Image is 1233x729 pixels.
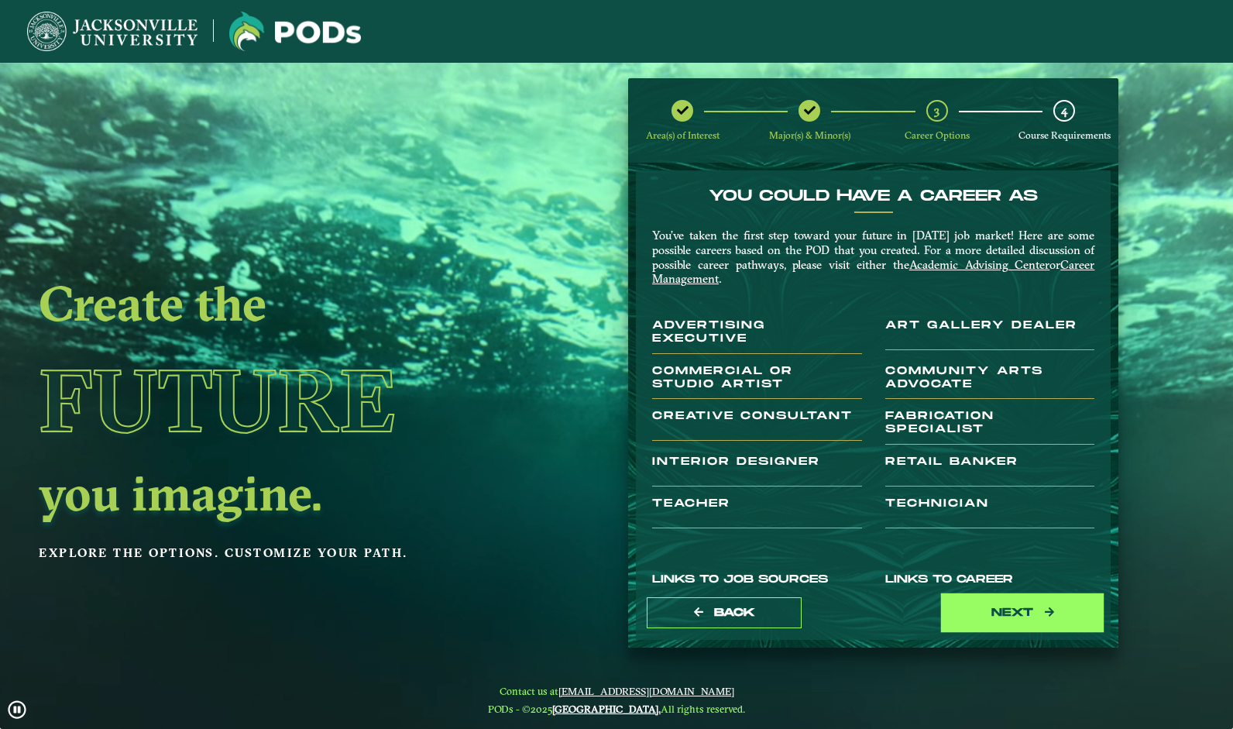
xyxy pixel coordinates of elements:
[945,597,1100,629] button: next
[652,187,1094,205] h4: You Could Have a Career as
[652,456,862,487] h3: Interior Designer
[885,573,1095,600] h6: Links to Career Descriptions
[885,319,1095,350] h3: Art Gallery Dealer
[39,281,516,325] h2: Create the
[714,606,755,619] span: Back
[885,456,1095,487] h3: Retail Banker
[652,229,1094,287] p: You’ve taken the first step toward your future in [DATE] job market! Here are some possible caree...
[905,129,970,141] span: Career Options
[1061,103,1067,118] span: 4
[909,257,1050,272] a: Academic Advising Center
[652,573,862,586] h6: Links to job sources
[647,597,802,629] button: Back
[488,685,745,697] span: Contact us at
[552,703,661,715] a: [GEOGRAPHIC_DATA].
[934,103,939,118] span: 3
[488,703,745,715] span: PODs - ©2025 All rights reserved.
[39,471,516,514] h2: you imagine.
[652,410,862,441] h3: Creative Consultant
[39,542,516,565] p: Explore the options. Customize your path.
[885,365,1095,400] h3: Community Arts Advocate
[1018,129,1111,141] span: Course Requirements
[769,129,850,141] span: Major(s) & Minor(s)
[652,319,862,354] h3: Advertising Executive
[652,497,862,528] h3: Teacher
[652,257,1094,287] a: Career Management
[27,12,197,51] img: Jacksonville University logo
[646,129,720,141] span: Area(s) of Interest
[885,497,1095,528] h3: Technician
[652,365,862,400] h3: Commercial or Studio Artist
[229,12,361,51] img: Jacksonville University logo
[39,330,516,471] h1: Future
[558,685,734,697] a: [EMAIL_ADDRESS][DOMAIN_NAME]
[885,410,1095,445] h3: Fabrication Specialist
